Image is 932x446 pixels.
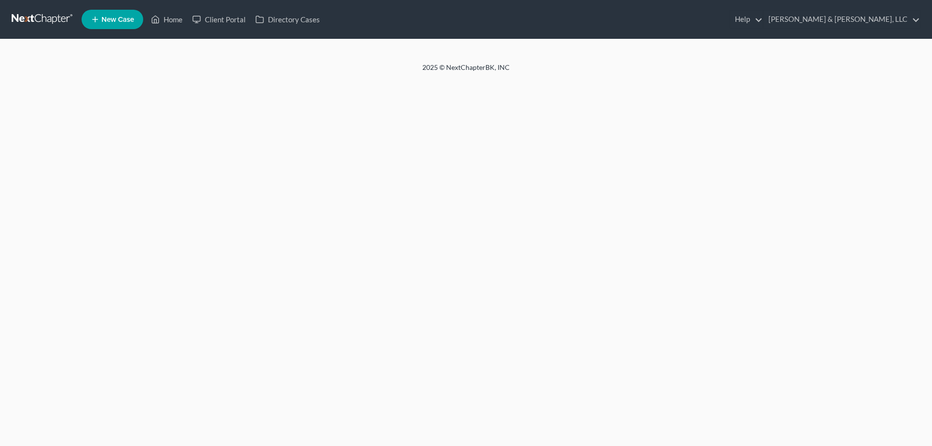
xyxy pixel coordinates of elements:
a: [PERSON_NAME] & [PERSON_NAME], LLC [764,11,920,28]
new-legal-case-button: New Case [82,10,143,29]
a: Home [146,11,187,28]
a: Help [730,11,763,28]
a: Directory Cases [250,11,325,28]
a: Client Portal [187,11,250,28]
div: 2025 © NextChapterBK, INC [189,63,743,80]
